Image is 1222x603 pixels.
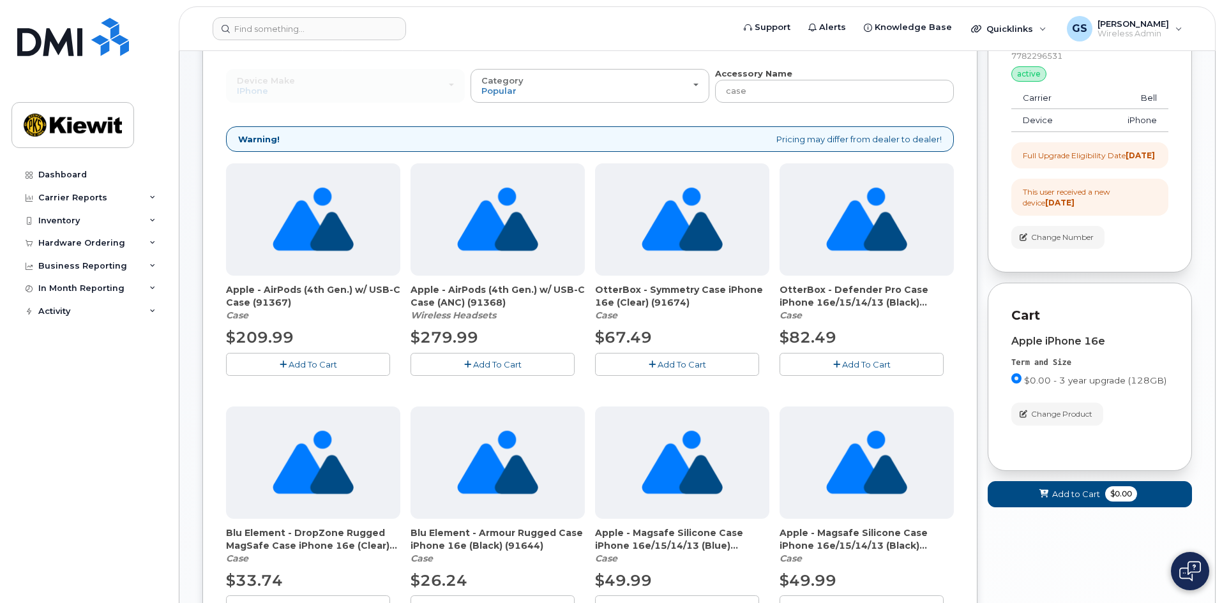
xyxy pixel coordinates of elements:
[1011,87,1090,110] td: Carrier
[411,526,585,565] div: Blu Element - Armour Rugged Case iPhone 16e (Black) (91644)
[780,553,802,564] em: Case
[799,15,855,40] a: Alerts
[1011,306,1168,325] p: Cart
[226,328,294,346] span: $209.99
[1105,486,1137,502] span: $0.00
[595,283,769,322] div: OtterBox - Symmetry Case iPhone 16e (Clear) (91674)
[715,68,792,78] strong: Accessory Name
[1031,232,1094,243] span: Change Number
[473,359,522,369] span: Add To Cart
[826,163,907,276] img: no_image_found-2caef05468ed5679b831cfe6fc140e25e0c280774317ffc20a367ab7fd17291e.png
[411,283,585,309] span: Apple - AirPods (4th Gen.) w/ USB-C Case (ANC) (91368)
[226,309,248,321] em: Case
[289,359,337,369] span: Add To Cart
[1052,488,1100,500] span: Add to Cart
[1072,21,1087,36] span: GS
[595,526,769,565] div: Apple - Magsafe Silicone Case iPhone 16e/15/14/13 (Blue) (91646)
[226,283,400,309] span: Apple - AirPods (4th Gen.) w/ USB-C Case (91367)
[780,283,954,322] div: OtterBox - Defender Pro Case iPhone 16e/15/14/13 (Black) (91757)
[226,526,400,565] div: Blu Element - DropZone Rugged MagSafe Case iPhone 16e (Clear) (91643)
[1179,561,1201,581] img: Open chat
[411,328,478,346] span: $279.99
[238,133,280,145] strong: Warning!
[226,353,390,375] button: Add To Cart
[1011,403,1103,425] button: Change Product
[780,571,836,590] span: $49.99
[780,526,954,552] span: Apple - Magsafe Silicone Case iPhone 16e/15/14/13 (Black) (91647)
[1024,375,1166,385] span: $0.00 - 3 year upgrade (128GB)
[826,406,907,519] img: no_image_found-2caef05468ed5679b831cfe6fc140e25e0c280774317ffc20a367ab7fd17291e.png
[658,359,706,369] span: Add To Cart
[855,15,961,40] a: Knowledge Base
[755,21,790,34] span: Support
[273,163,354,276] img: no_image_found-2caef05468ed5679b831cfe6fc140e25e0c280774317ffc20a367ab7fd17291e.png
[642,406,723,519] img: no_image_found-2caef05468ed5679b831cfe6fc140e25e0c280774317ffc20a367ab7fd17291e.png
[457,406,538,519] img: no_image_found-2caef05468ed5679b831cfe6fc140e25e0c280774317ffc20a367ab7fd17291e.png
[595,283,769,309] span: OtterBox - Symmetry Case iPhone 16e (Clear) (91674)
[1058,16,1191,41] div: Gresa Saraci
[780,526,954,565] div: Apple - Magsafe Silicone Case iPhone 16e/15/14/13 (Black) (91647)
[1098,19,1169,29] span: [PERSON_NAME]
[1098,29,1169,39] span: Wireless Admin
[481,75,524,86] span: Category
[411,571,467,590] span: $26.24
[411,353,575,375] button: Add To Cart
[226,553,248,564] em: Case
[1011,336,1168,347] div: Apple iPhone 16e
[1023,186,1157,208] div: This user received a new device
[213,17,406,40] input: Find something...
[471,69,709,102] button: Category Popular
[411,309,496,321] em: Wireless Headsets
[780,283,954,309] span: OtterBox - Defender Pro Case iPhone 16e/15/14/13 (Black) (91757)
[595,553,617,564] em: Case
[1011,373,1022,383] input: $0.00 - 3 year upgrade (128GB)
[411,553,433,564] em: Case
[1045,198,1075,207] strong: [DATE]
[780,328,836,346] span: $82.49
[875,21,952,34] span: Knowledge Base
[842,359,891,369] span: Add To Cart
[595,353,759,375] button: Add To Cart
[1023,150,1155,161] div: Full Upgrade Eligibility Date
[1090,87,1168,110] td: Bell
[226,126,954,153] div: Pricing may differ from dealer to dealer!
[457,163,538,276] img: no_image_found-2caef05468ed5679b831cfe6fc140e25e0c280774317ffc20a367ab7fd17291e.png
[595,309,617,321] em: Case
[226,283,400,322] div: Apple - AirPods (4th Gen.) w/ USB-C Case (91367)
[1126,151,1155,160] strong: [DATE]
[226,571,283,590] span: $33.74
[962,16,1055,41] div: Quicklinks
[735,15,799,40] a: Support
[595,328,652,346] span: $67.49
[411,526,585,552] span: Blu Element - Armour Rugged Case iPhone 16e (Black) (91644)
[1011,66,1046,82] div: active
[1011,226,1105,248] button: Change Number
[988,481,1192,507] button: Add to Cart $0.00
[1031,408,1092,420] span: Change Product
[780,353,944,375] button: Add To Cart
[595,526,769,552] span: Apple - Magsafe Silicone Case iPhone 16e/15/14/13 (Blue) (91646)
[273,406,354,519] img: no_image_found-2caef05468ed5679b831cfe6fc140e25e0c280774317ffc20a367ab7fd17291e.png
[226,526,400,552] span: Blu Element - DropZone Rugged MagSafe Case iPhone 16e (Clear) (91643)
[595,571,652,590] span: $49.99
[411,283,585,322] div: Apple - AirPods (4th Gen.) w/ USB-C Case (ANC) (91368)
[1011,109,1090,132] td: Device
[986,24,1033,34] span: Quicklinks
[1011,357,1168,368] div: Term and Size
[1011,50,1168,61] div: 7782296531
[481,86,517,96] span: Popular
[780,309,802,321] em: Case
[1090,109,1168,132] td: iPhone
[819,21,846,34] span: Alerts
[642,163,723,276] img: no_image_found-2caef05468ed5679b831cfe6fc140e25e0c280774317ffc20a367ab7fd17291e.png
